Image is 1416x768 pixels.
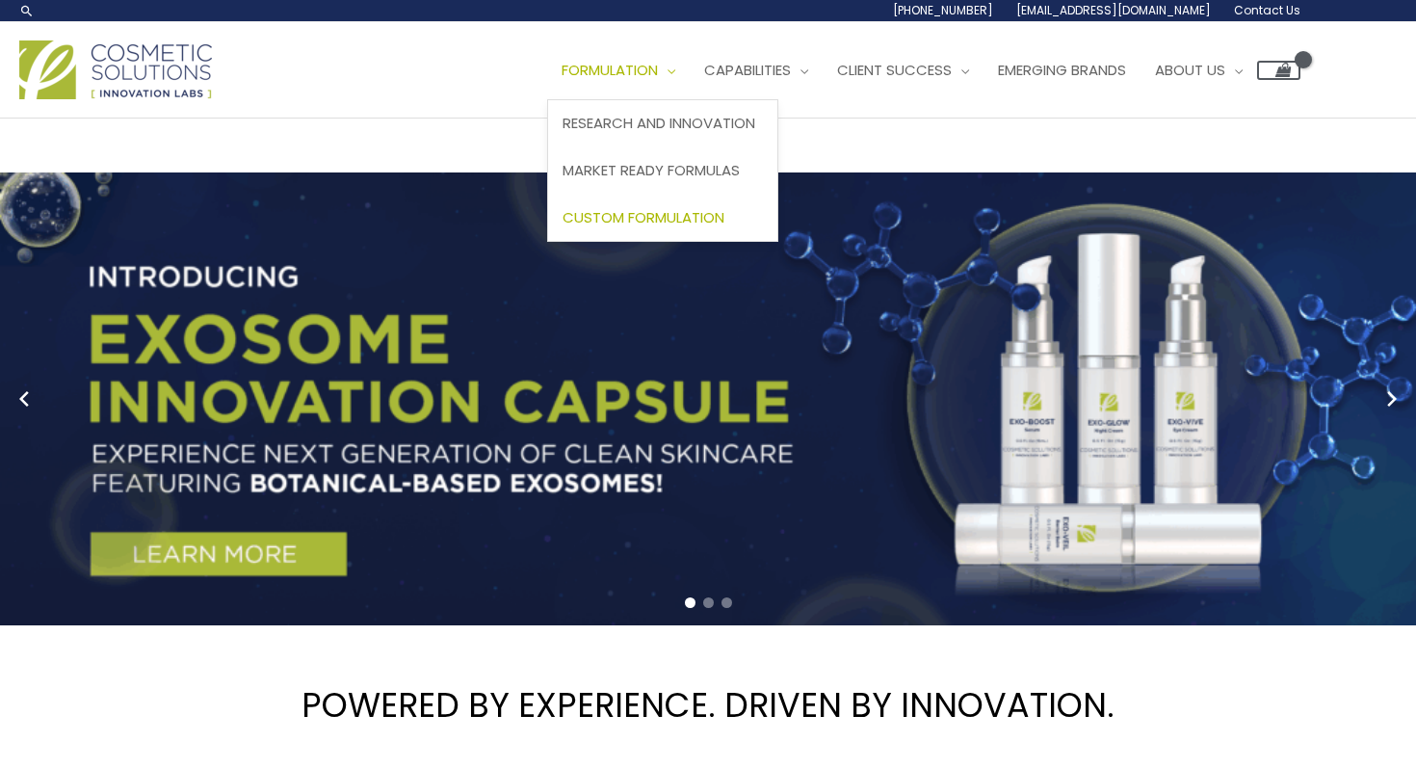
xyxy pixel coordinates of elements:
a: Search icon link [19,3,35,18]
span: Emerging Brands [998,60,1126,80]
span: Contact Us [1234,2,1300,18]
span: Go to slide 3 [721,597,732,608]
span: Custom Formulation [563,207,724,227]
span: Capabilities [704,60,791,80]
span: Go to slide 2 [703,597,714,608]
nav: Site Navigation [533,41,1300,99]
button: Previous slide [10,384,39,413]
a: Custom Formulation [548,194,777,241]
a: Research and Innovation [548,100,777,147]
button: Next slide [1377,384,1406,413]
a: View Shopping Cart, empty [1257,61,1300,80]
a: About Us [1141,41,1257,99]
a: Client Success [823,41,983,99]
span: About Us [1155,60,1225,80]
span: Research and Innovation [563,113,755,133]
img: Cosmetic Solutions Logo [19,40,212,99]
a: Formulation [547,41,690,99]
a: Emerging Brands [983,41,1141,99]
span: Client Success [837,60,952,80]
span: [PHONE_NUMBER] [893,2,993,18]
span: Market Ready Formulas [563,160,740,180]
span: Go to slide 1 [685,597,695,608]
span: Formulation [562,60,658,80]
span: [EMAIL_ADDRESS][DOMAIN_NAME] [1016,2,1211,18]
a: Capabilities [690,41,823,99]
a: Market Ready Formulas [548,147,777,195]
